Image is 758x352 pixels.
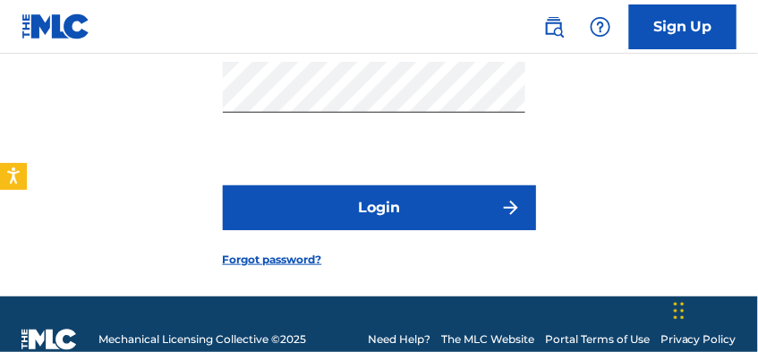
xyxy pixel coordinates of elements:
[590,16,611,38] img: help
[441,331,534,348] a: The MLC Website
[223,252,322,268] a: Forgot password?
[660,331,737,348] a: Privacy Policy
[583,9,618,45] div: Help
[543,16,565,38] img: search
[223,185,536,230] button: Login
[500,197,522,219] img: f7272a7cc735f4ea7f67.svg
[536,9,572,45] a: Public Search
[629,4,737,49] a: Sign Up
[368,331,430,348] a: Need Help?
[674,284,685,338] div: Arrastrar
[669,266,758,352] iframe: Chat Widget
[98,331,306,348] span: Mechanical Licensing Collective © 2025
[21,329,77,350] img: logo
[21,13,90,39] img: MLC Logo
[545,331,650,348] a: Portal Terms of Use
[669,266,758,352] div: Widget de chat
